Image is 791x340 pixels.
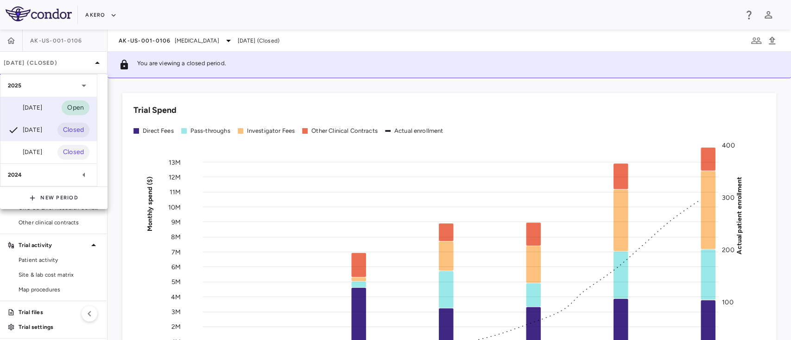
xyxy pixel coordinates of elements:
[8,147,42,158] div: [DATE]
[8,81,22,90] p: 2025
[8,171,22,179] p: 2024
[57,147,89,157] span: Closed
[62,103,89,113] span: Open
[8,102,42,113] div: [DATE]
[29,191,78,205] button: New Period
[0,164,97,186] div: 2024
[8,124,42,136] div: [DATE]
[57,125,89,135] span: Closed
[0,74,97,97] div: 2025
